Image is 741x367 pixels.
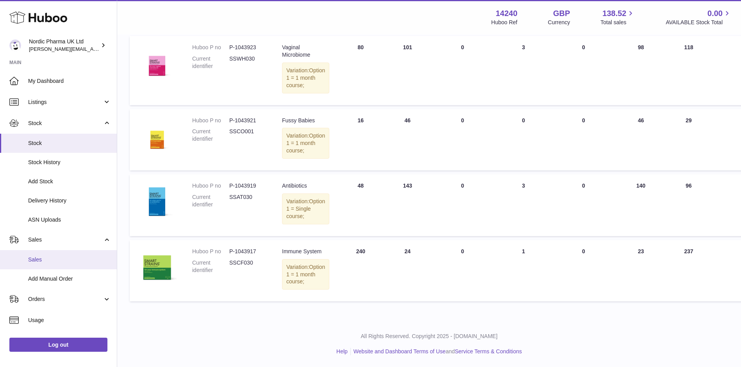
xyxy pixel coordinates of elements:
div: Fussy Babies [282,117,329,124]
div: Huboo Ref [491,19,518,26]
dt: Huboo P no [192,248,229,255]
dd: P-1043923 [229,44,266,51]
span: Orders [28,295,103,303]
img: joe.plant@parapharmdev.com [9,39,21,51]
div: Currency [548,19,570,26]
span: 0 [582,248,585,254]
div: Variation: [282,63,329,93]
td: 140 [614,174,668,236]
a: Website and Dashboard Terms of Use [354,348,446,354]
span: Stock History [28,159,111,166]
div: Immune System [282,248,329,255]
span: Listings [28,98,103,106]
span: 0 [582,117,585,124]
span: 0.00 [707,8,723,19]
td: 0 [431,174,494,236]
span: Usage [28,317,111,324]
dd: SSAT030 [229,193,266,208]
span: Stock [28,120,103,127]
span: Sales [28,236,103,243]
img: product image [137,182,177,221]
td: 240 [337,240,384,302]
span: Total sales [600,19,635,26]
span: 138.52 [602,8,626,19]
a: 138.52 Total sales [600,8,635,26]
td: 24 [384,240,431,302]
td: 3 [494,174,553,236]
td: 0 [431,36,494,105]
dd: P-1043919 [229,182,266,190]
dt: Current identifier [192,193,229,208]
div: Variation: [282,128,329,159]
dd: P-1043917 [229,248,266,255]
td: 0 [431,240,494,302]
td: 80 [337,36,384,105]
td: 46 [614,109,668,171]
span: Delivery History [28,197,111,204]
td: 1 [494,240,553,302]
strong: GBP [553,8,570,19]
span: Option 1 = 1 month course; [286,264,325,285]
td: 101 [384,36,431,105]
td: 23 [614,240,668,302]
span: 0 [582,183,585,189]
td: 98 [614,36,668,105]
td: 237 [668,240,710,302]
img: product image [137,44,177,83]
td: 118 [668,36,710,105]
div: Antibiotics [282,182,329,190]
span: 0 [582,44,585,50]
td: 3 [494,36,553,105]
dt: Huboo P no [192,117,229,124]
span: My Dashboard [28,77,111,85]
a: Help [336,348,348,354]
dd: SSCO001 [229,128,266,143]
dt: Current identifier [192,128,229,143]
span: [PERSON_NAME][EMAIL_ADDRESS][DOMAIN_NAME] [29,46,157,52]
img: product image [137,117,177,156]
dt: Current identifier [192,55,229,70]
span: ASN Uploads [28,216,111,224]
span: Option 1 = Single course; [286,198,325,219]
dd: SSWH030 [229,55,266,70]
a: Service Terms & Conditions [455,348,522,354]
span: Stock [28,140,111,147]
strong: 14240 [496,8,518,19]
img: product image [137,248,177,287]
a: Log out [9,338,107,352]
td: 46 [384,109,431,171]
div: Nordic Pharma UK Ltd [29,38,99,53]
td: 96 [668,174,710,236]
li: and [351,348,522,355]
td: 48 [337,174,384,236]
div: Variation: [282,193,329,224]
p: All Rights Reserved. Copyright 2025 - [DOMAIN_NAME] [123,333,735,340]
td: 29 [668,109,710,171]
span: Option 1 = 1 month course; [286,67,325,88]
span: Add Manual Order [28,275,111,283]
dt: Huboo P no [192,182,229,190]
div: Variation: [282,259,329,290]
span: Option 1 = 1 month course; [286,132,325,154]
td: 0 [431,109,494,171]
dd: P-1043921 [229,117,266,124]
a: 0.00 AVAILABLE Stock Total [666,8,732,26]
span: Add Stock [28,178,111,185]
span: Sales [28,256,111,263]
td: 0 [494,109,553,171]
dt: Current identifier [192,259,229,274]
dt: Huboo P no [192,44,229,51]
td: 143 [384,174,431,236]
div: Vaginal Microbiome [282,44,329,59]
span: AVAILABLE Stock Total [666,19,732,26]
dd: SSCF030 [229,259,266,274]
td: 16 [337,109,384,171]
